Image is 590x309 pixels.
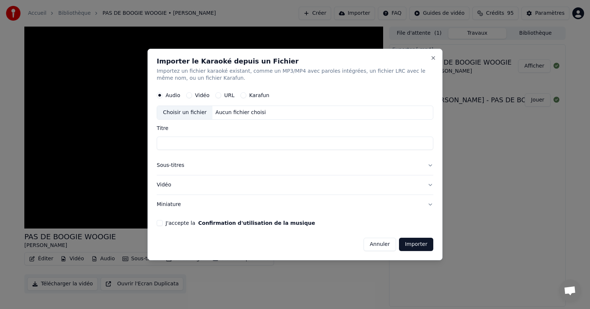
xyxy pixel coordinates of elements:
div: Aucun fichier choisi [212,109,269,117]
button: Miniature [157,195,433,214]
button: Importer [399,238,433,251]
h2: Importer le Karaoké depuis un Fichier [157,58,433,65]
label: URL [224,93,235,98]
button: Sous-titres [157,156,433,175]
label: Titre [157,126,433,131]
label: J'accepte la [166,220,315,226]
div: Choisir un fichier [157,106,212,120]
label: Vidéo [195,93,209,98]
button: Annuler [364,238,396,251]
label: Audio [166,93,180,98]
label: Karafun [249,93,270,98]
button: Vidéo [157,175,433,195]
button: J'accepte la [198,220,315,226]
p: Importez un fichier karaoké existant, comme un MP3/MP4 avec paroles intégrées, un fichier LRC ave... [157,68,433,82]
